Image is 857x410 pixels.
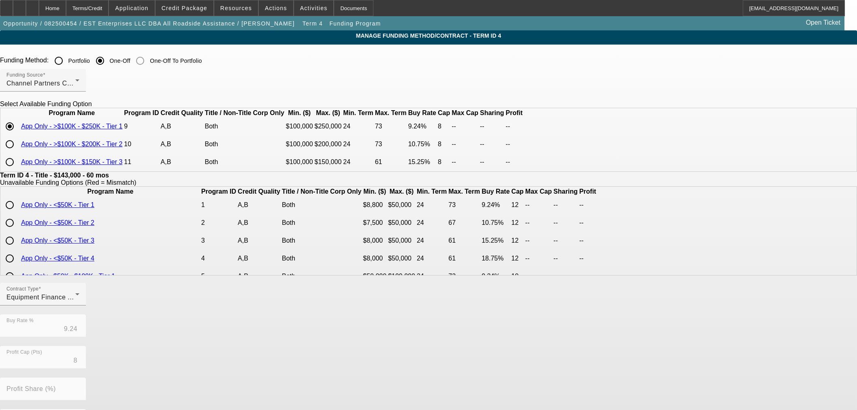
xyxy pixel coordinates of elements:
td: Both [281,268,329,285]
th: Cap [511,188,524,196]
th: Buy Rate [481,188,510,196]
mat-label: Profit Cap (Pts) [6,350,42,355]
td: -- [579,214,597,231]
button: Resources [214,0,258,16]
label: Portfolio [67,57,90,65]
a: App Only - >$100K - $250K - Tier 1 [21,123,122,130]
td: A,B [237,214,281,231]
td: 15.25% [481,232,510,249]
td: $7,500 [362,214,387,231]
a: App Only - <$50K - Tier 2 [21,219,94,226]
th: Min. Term [343,109,373,117]
td: 24 [343,154,373,171]
td: 9.24% [481,268,510,285]
td: 24 [416,268,447,285]
td: 3 [201,232,237,249]
td: -- [553,250,578,267]
span: Funding Program [329,20,381,27]
th: Max Cap [525,188,552,196]
td: -- [579,250,597,267]
th: Program ID [124,109,159,117]
td: Both [281,250,329,267]
td: -- [579,232,597,249]
td: 5 [201,268,237,285]
td: 10.75% [408,136,437,153]
td: -- [480,136,505,153]
th: Buy Rate [408,109,437,117]
a: App Only - >$100K - $150K - Tier 3 [21,158,122,165]
td: 9.24% [408,118,437,135]
th: Max. ($) [314,109,342,117]
td: A,B [160,154,204,171]
button: Application [109,0,154,16]
td: Both [281,214,329,231]
td: 15.25% [408,154,437,171]
td: 73 [448,268,480,285]
td: 2 [201,214,237,231]
td: 24 [343,136,373,153]
span: Equipment Finance Agreement [6,294,101,301]
td: 8 [437,118,450,135]
button: Activities [294,0,334,16]
button: Credit Package [156,0,213,16]
td: 11 [124,154,159,171]
span: Opportunity / 082500454 / EST Enterprises LLC DBA All Roadside Assistance / [PERSON_NAME] [3,20,295,27]
td: 73 [375,118,407,135]
td: $8,800 [362,196,387,214]
a: App Only - <$50K - Tier 1 [21,201,94,208]
th: Min. ($) [286,109,313,117]
td: 12 [511,250,524,267]
td: -- [451,118,479,135]
td: -- [505,154,523,171]
td: $250,000 [314,118,342,135]
td: $8,000 [362,250,387,267]
td: Both [205,118,252,135]
td: A,B [237,196,281,214]
td: $100,000 [388,268,416,285]
td: $8,000 [362,232,387,249]
td: 24 [416,214,447,231]
td: Both [205,154,252,171]
td: 4 [201,250,237,267]
label: One-Off [108,57,130,65]
mat-label: Profit Share (%) [6,385,56,392]
th: Max. Term [448,188,480,196]
a: App Only - >$100K - $200K - Tier 2 [21,141,122,147]
th: Sharing [480,109,505,117]
td: Both [205,136,252,153]
td: 10 [124,136,159,153]
span: Application [115,5,148,11]
td: 9 [124,118,159,135]
td: 12 [511,196,524,214]
th: Corp Only [330,188,362,196]
td: -- [579,196,597,214]
th: Sharing [553,188,578,196]
th: Title / Non-Title [281,188,329,196]
td: A,B [160,118,204,135]
mat-label: Contract Type [6,286,38,292]
td: $50,000 [388,214,416,231]
td: 24 [416,196,447,214]
td: -- [480,154,505,171]
td: -- [525,268,552,285]
td: 61 [448,232,480,249]
td: -- [553,214,578,231]
span: Credit Package [162,5,207,11]
td: -- [553,232,578,249]
button: Term 4 [300,16,326,31]
a: Open Ticket [803,16,844,30]
td: 12 [511,214,524,231]
td: 61 [375,154,407,171]
mat-label: Buy Rate % [6,318,34,323]
td: $50,000 [362,268,387,285]
th: Max. ($) [388,188,416,196]
a: App Only - $50K - $100K - Tier 1 [21,273,115,280]
th: Title / Non-Title [205,109,252,117]
th: Min. ($) [362,188,387,196]
td: 10 [511,268,524,285]
span: Channel Partners Capital LLC (EF) [6,80,114,87]
td: -- [451,154,479,171]
th: Max Cap [451,109,479,117]
td: 24 [416,250,447,267]
td: $100,000 [286,136,313,153]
